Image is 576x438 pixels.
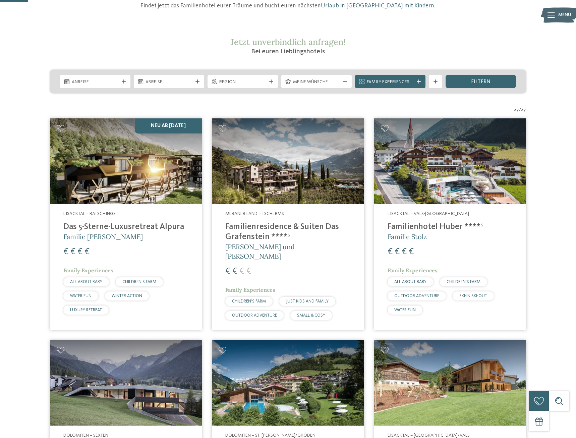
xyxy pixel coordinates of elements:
a: Urlaub in [GEOGRAPHIC_DATA] mit Kindern [321,3,434,9]
span: Family Experiences [367,79,414,86]
h4: Familienresidence & Suiten Das Grafenstein ****ˢ [225,222,350,242]
span: € [402,248,407,256]
span: filtern [471,79,491,85]
span: € [232,267,237,276]
span: Region [219,79,266,86]
span: Anreise [72,79,119,86]
span: WINTER ACTION [112,294,142,298]
h4: Familienhotel Huber ****ˢ [388,222,513,232]
span: Family Experiences [225,286,275,293]
h4: Das 5-Sterne-Luxusretreat Alpura [63,222,188,232]
span: Jetzt unverbindlich anfragen! [231,37,346,47]
span: JUST KIDS AND FAMILY [286,299,329,304]
span: Family Experiences [63,267,113,274]
span: Meine Wünsche [293,79,340,86]
span: ALL ABOUT BABY [70,280,102,284]
span: ALL ABOUT BABY [394,280,426,284]
span: € [225,267,230,276]
span: € [409,248,414,256]
span: € [84,248,90,256]
img: Familienhotels gesucht? Hier findet ihr die besten! [374,340,526,426]
img: Familienhotels gesucht? Hier findet ihr die besten! [212,118,364,204]
span: € [63,248,68,256]
span: Eisacktal – [GEOGRAPHIC_DATA]/Vals [388,433,470,438]
span: Eisacktal – Ratschings [63,211,116,216]
span: € [239,267,244,276]
span: Dolomiten – St. [PERSON_NAME]/Gröden [225,433,315,438]
span: € [388,248,393,256]
span: Dolomiten – Sexten [63,433,108,438]
span: € [70,248,75,256]
span: 27 [521,107,526,113]
a: Familienhotels gesucht? Hier findet ihr die besten! Neu ab [DATE] Eisacktal – Ratschings Das 5-St... [50,118,202,330]
span: / [519,107,521,113]
a: Familienhotels gesucht? Hier findet ihr die besten! Eisacktal – Vals-[GEOGRAPHIC_DATA] Familienho... [374,118,526,330]
span: Familie [PERSON_NAME] [63,232,143,241]
img: Family Resort Rainer ****ˢ [50,340,202,426]
span: WATER FUN [70,294,92,298]
span: OUTDOOR ADVENTURE [232,313,277,318]
span: € [77,248,82,256]
span: 27 [514,107,519,113]
span: SKI-IN SKI-OUT [459,294,487,298]
span: Meraner Land – Tscherms [225,211,284,216]
span: [PERSON_NAME] und [PERSON_NAME] [225,242,295,260]
span: SMALL & COSY [297,313,325,318]
span: CHILDREN’S FARM [232,299,266,304]
img: Familienhotels gesucht? Hier findet ihr die besten! [212,340,364,426]
span: Eisacktal – Vals-[GEOGRAPHIC_DATA] [388,211,469,216]
span: Bei euren Lieblingshotels [251,48,325,55]
span: Family Experiences [388,267,438,274]
span: WATER FUN [394,308,416,312]
span: € [395,248,400,256]
span: CHILDREN’S FARM [447,280,480,284]
span: OUTDOOR ADVENTURE [394,294,439,298]
span: CHILDREN’S FARM [122,280,156,284]
a: Familienhotels gesucht? Hier findet ihr die besten! Meraner Land – Tscherms Familienresidence & S... [212,118,364,330]
span: Abreise [146,79,192,86]
img: Familienhotels gesucht? Hier findet ihr die besten! [374,118,526,204]
span: Familie Stolz [388,232,427,241]
span: € [246,267,251,276]
span: LUXURY RETREAT [70,308,102,312]
img: Familienhotels gesucht? Hier findet ihr die besten! [50,118,202,204]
